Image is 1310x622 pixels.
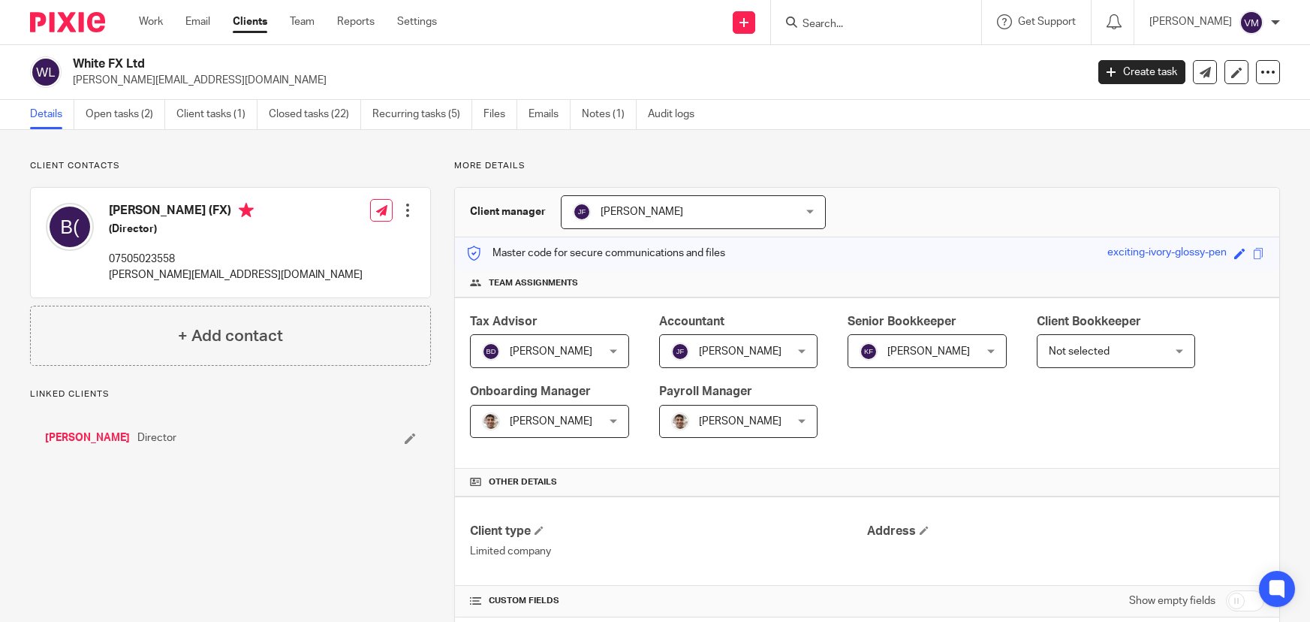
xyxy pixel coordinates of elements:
a: Create task [1098,60,1185,84]
span: Director [137,430,176,445]
span: Other details [489,476,557,488]
img: svg%3E [482,343,500,361]
span: [PERSON_NAME] [699,346,781,357]
img: svg%3E [671,343,689,361]
a: [PERSON_NAME] [45,430,130,445]
i: Primary [239,203,254,218]
span: [PERSON_NAME] [510,416,592,427]
a: Settings [397,14,437,29]
img: Pixie [30,12,105,32]
img: svg%3E [30,56,62,88]
a: Notes (1) [582,100,637,129]
div: exciting-ivory-glossy-pen [1107,245,1227,262]
p: Master code for secure communications and files [466,246,725,261]
a: Recurring tasks (5) [372,100,472,129]
p: 07505023558 [109,252,363,267]
p: [PERSON_NAME][EMAIL_ADDRESS][DOMAIN_NAME] [109,267,363,282]
label: Show empty fields [1129,593,1215,608]
input: Search [801,18,936,32]
h3: Client manager [470,204,546,219]
h4: Client type [470,524,867,539]
p: Linked clients [30,388,431,400]
a: Closed tasks (22) [269,100,361,129]
a: Team [290,14,315,29]
a: Client tasks (1) [176,100,257,129]
span: Senior Bookkeeper [848,316,956,328]
p: Client contacts [30,160,431,172]
img: PXL_20240409_141816916.jpg [482,412,500,430]
p: Limited company [470,544,867,559]
h4: CUSTOM FIELDS [470,595,867,607]
span: Tax Advisor [470,316,538,328]
span: Client Bookkeeper [1037,316,1141,328]
span: Not selected [1049,346,1110,357]
span: Accountant [659,316,724,328]
h5: (Director) [109,222,363,237]
a: Open tasks (2) [86,100,165,129]
span: Payroll Manager [659,385,752,397]
a: Email [185,14,210,29]
a: Details [30,100,74,129]
img: svg%3E [860,343,878,361]
span: [PERSON_NAME] [510,346,592,357]
span: Get Support [1018,17,1076,27]
h4: Address [867,524,1264,539]
a: Work [139,14,163,29]
h4: + Add contact [178,325,283,348]
img: svg%3E [46,203,94,251]
span: [PERSON_NAME] [887,346,970,357]
p: [PERSON_NAME] [1149,14,1232,29]
a: Files [483,100,517,129]
span: [PERSON_NAME] [601,207,683,217]
p: More details [454,160,1280,172]
a: Clients [233,14,267,29]
img: svg%3E [573,203,591,221]
h4: [PERSON_NAME] (FX) [109,203,363,222]
img: svg%3E [1239,11,1263,35]
p: [PERSON_NAME][EMAIL_ADDRESS][DOMAIN_NAME] [73,73,1076,88]
span: Onboarding Manager [470,385,591,397]
span: Team assignments [489,277,578,289]
a: Reports [337,14,375,29]
img: PXL_20240409_141816916.jpg [671,412,689,430]
a: Emails [529,100,571,129]
span: [PERSON_NAME] [699,416,781,427]
h2: White FX Ltd [73,56,875,72]
a: Audit logs [648,100,706,129]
